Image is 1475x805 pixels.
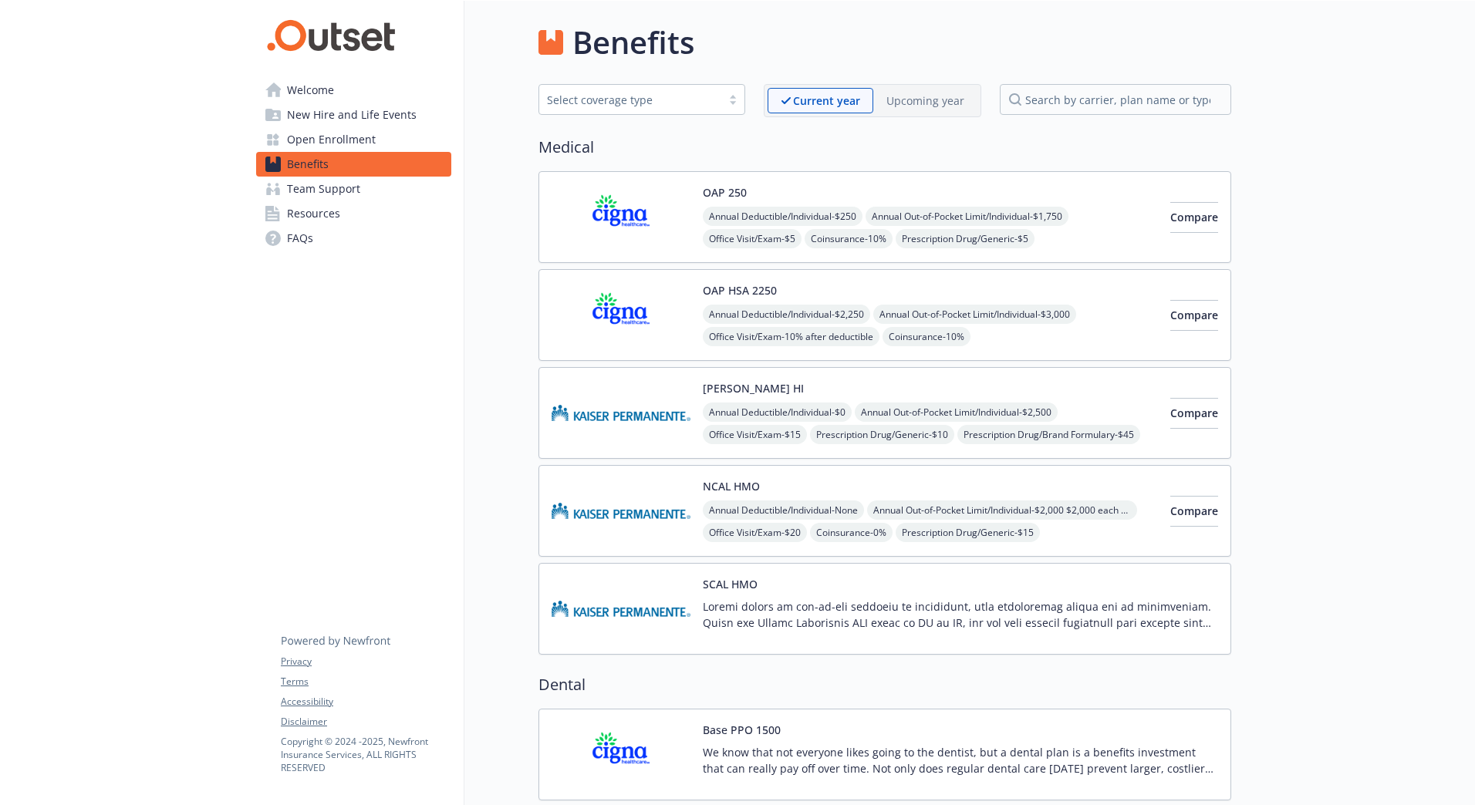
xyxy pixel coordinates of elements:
[552,576,690,642] img: Kaiser Permanente Insurance Company carrier logo
[281,715,451,729] a: Disclaimer
[256,78,451,103] a: Welcome
[703,402,852,422] span: Annual Deductible/Individual - $0
[896,229,1035,248] span: Prescription Drug/Generic - $5
[703,327,879,346] span: Office Visit/Exam - 10% after deductible
[287,201,340,226] span: Resources
[810,523,893,542] span: Coinsurance - 0%
[703,282,777,298] button: OAP HSA 2250
[281,675,451,689] a: Terms
[886,93,964,109] p: Upcoming year
[896,523,1040,542] span: Prescription Drug/Generic - $15
[703,380,804,396] button: [PERSON_NAME] HI
[1170,300,1218,331] button: Compare
[703,576,758,592] button: SCAL HMO
[281,655,451,669] a: Privacy
[287,177,360,201] span: Team Support
[883,327,970,346] span: Coinsurance - 10%
[256,226,451,251] a: FAQs
[703,184,747,200] button: OAP 250
[810,425,954,444] span: Prescription Drug/Generic - $10
[957,425,1140,444] span: Prescription Drug/Brand Formulary - $45
[281,695,451,709] a: Accessibility
[547,92,714,108] div: Select coverage type
[281,735,451,774] p: Copyright © 2024 - 2025 , Newfront Insurance Services, ALL RIGHTS RESERVED
[538,673,1231,696] h2: Dental
[552,184,690,250] img: CIGNA carrier logo
[703,229,802,248] span: Office Visit/Exam - $5
[552,282,690,348] img: CIGNA carrier logo
[703,500,864,520] span: Annual Deductible/Individual - None
[703,305,870,324] span: Annual Deductible/Individual - $2,250
[867,500,1137,520] span: Annual Out-of-Pocket Limit/Individual - $2,000 $2,000 each member in a family
[256,127,451,152] a: Open Enrollment
[703,425,807,444] span: Office Visit/Exam - $15
[1000,84,1231,115] input: search by carrier, plan name or type
[1170,202,1218,233] button: Compare
[1170,398,1218,429] button: Compare
[552,380,690,446] img: Kaiser Permanente of Hawaii carrier logo
[703,722,781,738] button: Base PPO 1500
[256,103,451,127] a: New Hire and Life Events
[805,229,893,248] span: Coinsurance - 10%
[287,226,313,251] span: FAQs
[1170,406,1218,420] span: Compare
[1170,504,1218,518] span: Compare
[703,744,1218,776] p: We know that not everyone likes going to the dentist, but a dental plan is a benefits investment ...
[873,305,1076,324] span: Annual Out-of-Pocket Limit/Individual - $3,000
[287,78,334,103] span: Welcome
[287,127,376,152] span: Open Enrollment
[703,598,1218,631] p: Loremi dolors am con-ad-eli seddoeiu te incididunt, utla etdoloremag aliqua eni ad minimveniam. Q...
[256,201,451,226] a: Resources
[703,207,862,226] span: Annual Deductible/Individual - $250
[1170,210,1218,224] span: Compare
[552,478,690,544] img: Kaiser Permanente Insurance Company carrier logo
[1170,308,1218,322] span: Compare
[866,207,1068,226] span: Annual Out-of-Pocket Limit/Individual - $1,750
[538,136,1231,159] h2: Medical
[703,478,760,494] button: NCAL HMO
[1170,496,1218,527] button: Compare
[256,177,451,201] a: Team Support
[287,103,417,127] span: New Hire and Life Events
[572,19,694,66] h1: Benefits
[552,722,690,787] img: CIGNA carrier logo
[287,152,329,177] span: Benefits
[855,402,1058,422] span: Annual Out-of-Pocket Limit/Individual - $2,500
[703,523,807,542] span: Office Visit/Exam - $20
[256,152,451,177] a: Benefits
[793,93,860,109] p: Current year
